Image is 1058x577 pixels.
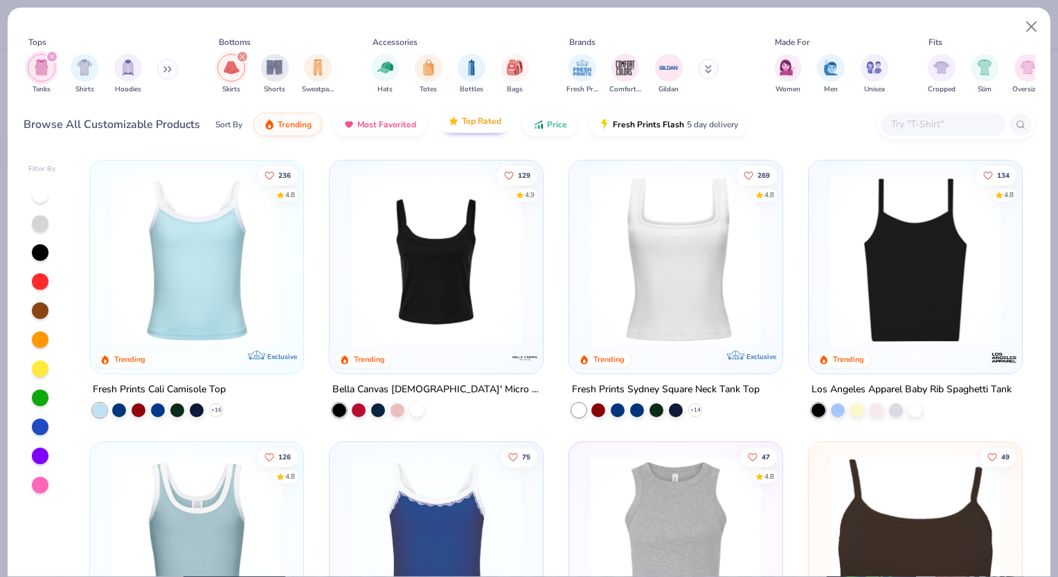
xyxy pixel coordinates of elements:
[497,165,537,185] button: Like
[224,59,240,75] img: Skirts Image
[774,54,802,95] button: filter button
[817,54,845,95] button: filter button
[774,54,802,95] div: filter for Women
[28,164,56,174] div: Filter By
[780,59,796,75] img: Women Image
[1012,54,1043,95] button: filter button
[261,54,289,95] div: filter for Shorts
[377,59,393,75] img: Hats Image
[971,54,998,95] button: filter button
[977,59,992,75] img: Slim Image
[302,54,334,95] div: filter for Sweatpants
[120,59,136,75] img: Hoodies Image
[267,352,297,361] span: Exclusive
[371,54,399,95] button: filter button
[764,471,774,482] div: 4.8
[104,174,289,346] img: a25d9891-da96-49f3-a35e-76288174bf3a
[928,84,956,95] span: Cropped
[566,54,598,95] button: filter button
[33,84,51,95] span: Tanks
[357,119,416,130] span: Most Favorited
[599,119,610,130] img: flash.gif
[501,54,529,95] button: filter button
[258,165,298,185] button: Like
[458,54,485,95] div: filter for Bottles
[302,54,334,95] button: filter button
[971,54,998,95] div: filter for Slim
[420,84,437,95] span: Totes
[34,59,49,75] img: Tanks Image
[864,84,885,95] span: Unisex
[769,174,954,346] img: 63ed7c8a-03b3-4701-9f69-be4b1adc9c5f
[978,84,992,95] span: Slim
[219,36,251,48] div: Bottoms
[28,54,55,95] div: filter for Tanks
[1001,453,1010,460] span: 49
[655,54,683,95] button: filter button
[501,447,537,466] button: Like
[279,172,292,178] span: 236
[28,54,55,95] button: filter button
[525,190,535,200] div: 4.9
[741,447,777,466] button: Like
[264,119,275,130] img: trending.gif
[448,116,459,127] img: TopRated.gif
[438,109,512,133] button: Top Rated
[71,54,98,95] div: filter for Shirts
[501,54,529,95] div: filter for Bags
[523,113,577,136] button: Price
[737,165,777,185] button: Like
[458,54,485,95] button: filter button
[286,471,296,482] div: 4.8
[1019,14,1045,40] button: Close
[933,59,949,75] img: Cropped Image
[615,57,636,78] img: Comfort Colors Image
[762,453,770,460] span: 47
[572,57,593,78] img: Fresh Prints Image
[757,172,770,178] span: 269
[817,54,845,95] div: filter for Men
[462,116,501,127] span: Top Rated
[609,54,641,95] button: filter button
[687,117,738,133] span: 5 day delivery
[775,84,800,95] span: Women
[421,59,436,75] img: Totes Image
[658,57,679,78] img: Gildan Image
[890,116,996,132] input: Try "T-Shirt"
[279,453,292,460] span: 126
[261,54,289,95] button: filter button
[1004,190,1014,200] div: 4.8
[989,344,1017,372] img: Los Angeles Apparel logo
[343,174,529,346] img: 8af284bf-0d00-45ea-9003-ce4b9a3194ad
[75,84,94,95] span: Shirts
[518,172,530,178] span: 129
[258,447,298,466] button: Like
[976,165,1016,185] button: Like
[333,113,427,136] button: Most Favorited
[824,84,838,95] span: Men
[415,54,442,95] div: filter for Totes
[415,54,442,95] button: filter button
[866,59,882,75] img: Unisex Image
[332,381,540,399] div: Bella Canvas [DEMOGRAPHIC_DATA]' Micro Ribbed Scoop Tank
[217,54,245,95] button: filter button
[572,381,760,399] div: Fresh Prints Sydney Square Neck Tank Top
[928,54,956,95] button: filter button
[460,84,483,95] span: Bottles
[464,59,479,75] img: Bottles Image
[547,119,567,130] span: Price
[511,344,539,372] img: Bella + Canvas logo
[775,36,809,48] div: Made For
[217,54,245,95] div: filter for Skirts
[928,54,956,95] div: filter for Cropped
[522,453,530,460] span: 75
[278,119,312,130] span: Trending
[507,59,522,75] img: Bags Image
[613,119,684,130] span: Fresh Prints Flash
[24,116,200,133] div: Browse All Customizable Products
[1012,54,1043,95] div: filter for Oversized
[93,381,226,399] div: Fresh Prints Cali Camisole Top
[980,447,1016,466] button: Like
[746,352,776,361] span: Exclusive
[690,406,700,414] span: + 14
